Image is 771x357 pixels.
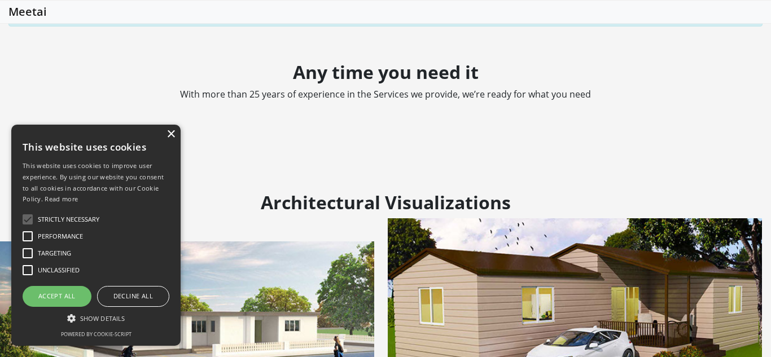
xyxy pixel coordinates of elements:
[38,266,80,275] span: Unclassified
[167,130,175,139] div: Close
[23,286,91,306] div: Accept all
[8,6,50,17] a: Meetai
[23,312,169,324] div: Show details
[293,60,479,84] strong: Any time you need it
[261,190,511,214] strong: Architectural Visualizations
[61,330,132,338] a: Powered by cookie-script
[45,195,78,203] a: Read more
[38,215,99,224] span: Strictly necessary
[38,249,71,258] span: Targeting
[80,314,125,323] span: Show details
[97,286,169,306] div: Decline all
[38,232,83,241] span: Performance
[23,133,169,160] div: This website uses cookies
[8,6,47,17] div: Meetai
[23,161,164,203] span: This website uses cookies to improve user experience. By using our website you consent to all coo...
